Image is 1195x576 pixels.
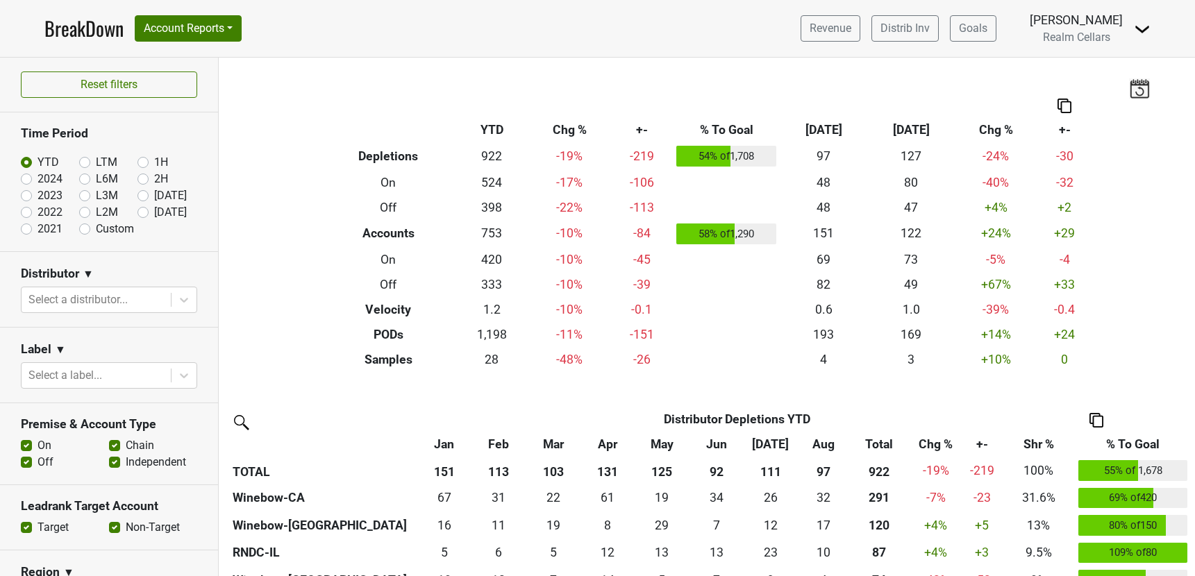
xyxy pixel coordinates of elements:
[910,484,962,512] td: -7 %
[852,516,907,534] div: 120
[1058,99,1071,113] img: Copy to clipboard
[867,272,955,297] td: 49
[801,489,845,507] div: 32
[37,454,53,471] label: Off
[417,511,471,539] td: 15.763
[689,484,743,512] td: 33.5
[229,432,417,457] th: &nbsp;: activate to sort column ascending
[475,543,523,561] div: 6
[37,437,51,454] label: On
[798,457,849,484] th: 97
[37,187,62,204] label: 2023
[321,272,455,297] th: Off
[580,539,635,567] td: 12.417
[526,511,580,539] td: 19.303
[455,170,528,195] td: 524
[1037,195,1092,220] td: +2
[528,142,610,170] td: -19 %
[747,489,795,507] div: 26
[528,347,610,372] td: -48 %
[126,437,154,454] label: Chain
[154,204,187,221] label: [DATE]
[455,247,528,272] td: 420
[1037,117,1092,142] th: +-
[229,539,417,567] th: RNDC-IL
[471,484,526,512] td: 31.255
[321,347,455,372] th: Samples
[955,220,1037,248] td: +24 %
[635,511,689,539] td: 28.594
[867,220,955,248] td: 122
[455,117,528,142] th: YTD
[744,457,798,484] th: 111
[455,297,528,322] td: 1.2
[867,347,955,372] td: 3
[471,407,1003,432] th: Distributor Depletions YTD
[529,516,577,534] div: 19
[37,154,59,171] label: YTD
[747,516,795,534] div: 12
[1003,539,1075,567] td: 9.5%
[923,464,949,477] span: -19%
[801,543,845,561] div: 10
[417,539,471,567] td: 5.08
[21,417,197,432] h3: Premise & Account Type
[420,543,468,561] div: 5
[1003,432,1075,457] th: Shr %: activate to sort column ascending
[849,484,910,512] th: 291.417
[689,432,743,457] th: Jun: activate to sort column ascending
[580,457,635,484] th: 131
[417,432,471,457] th: Jan: activate to sort column ascending
[1037,170,1092,195] td: -32
[471,457,526,484] th: 113
[871,15,939,42] a: Distrib Inv
[950,15,996,42] a: Goals
[21,266,79,281] h3: Distributor
[526,484,580,512] td: 21.919
[689,511,743,539] td: 7.004
[635,484,689,512] td: 19.334
[229,484,417,512] th: Winebow-CA
[135,15,242,42] button: Account Reports
[1037,142,1092,170] td: -30
[1129,78,1150,98] img: last_updated_date
[955,272,1037,297] td: +67 %
[584,489,632,507] div: 61
[673,117,780,142] th: % To Goal
[780,297,867,322] td: 0.6
[801,15,860,42] a: Revenue
[471,539,526,567] td: 6.08
[321,322,455,347] th: PODs
[417,457,471,484] th: 151
[229,410,251,432] img: filter
[1030,11,1123,29] div: [PERSON_NAME]
[37,171,62,187] label: 2024
[1075,432,1191,457] th: % To Goal: activate to sort column ascending
[154,187,187,204] label: [DATE]
[1037,272,1092,297] td: +33
[849,511,910,539] th: 119.804
[471,432,526,457] th: Feb: activate to sort column ascending
[970,464,994,477] span: -219
[910,432,962,457] th: Chg %: activate to sort column ascending
[455,195,528,220] td: 398
[528,170,610,195] td: -17 %
[955,142,1037,170] td: -24 %
[321,170,455,195] th: On
[610,195,673,220] td: -113
[955,117,1037,142] th: Chg %
[96,221,134,237] label: Custom
[955,322,1037,347] td: +14 %
[780,142,867,170] td: 97
[154,154,168,171] label: 1H
[44,14,124,43] a: BreakDown
[471,511,526,539] td: 11.42
[37,204,62,221] label: 2022
[417,484,471,512] td: 67.242
[610,220,673,248] td: -84
[528,195,610,220] td: -22 %
[529,489,577,507] div: 22
[849,539,910,567] th: 87.330
[455,220,528,248] td: 753
[321,195,455,220] th: Off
